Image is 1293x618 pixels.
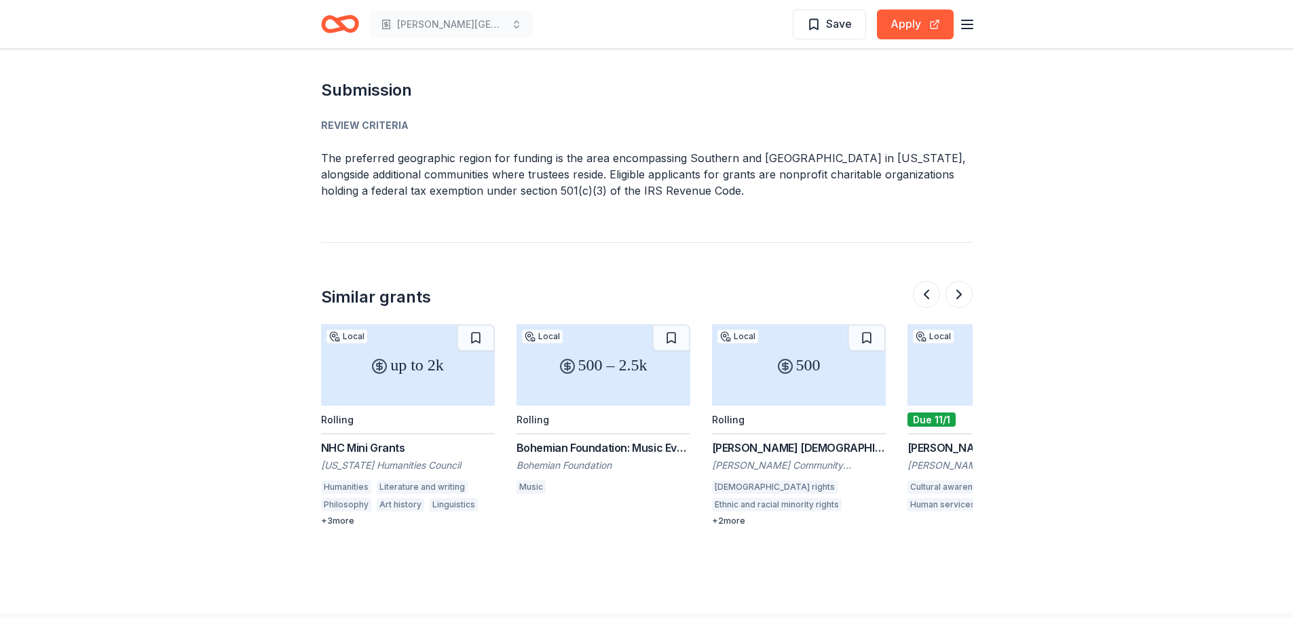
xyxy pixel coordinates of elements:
div: Rolling [712,414,745,425]
div: 5k+ [907,324,1081,406]
span: Save [826,15,852,33]
div: Local [717,330,758,343]
div: Music [517,480,546,494]
div: Ethnic and racial minority rights [712,498,842,511]
a: 500LocalRolling[PERSON_NAME] [DEMOGRAPHIC_DATA] and Diversity Pride Fund[PERSON_NAME] Community F... [712,324,886,526]
div: Local [326,330,367,343]
div: Art history [377,498,424,511]
button: Apply [877,9,954,39]
div: Bohemian Foundation: Music Event Fund [517,440,690,456]
div: Human services [907,498,978,511]
div: [PERSON_NAME] and [PERSON_NAME] Foundation [907,459,1081,472]
button: [PERSON_NAME][GEOGRAPHIC_DATA] [370,11,533,38]
a: up to 2kLocalRollingNHC Mini Grants[US_STATE] Humanities CouncilHumanitiesLiterature and writingP... [321,324,495,526]
a: Home [321,8,359,40]
div: [PERSON_NAME] and [PERSON_NAME] Foundation Grant - Above $5000 [907,440,1081,456]
div: + 3 more [321,516,495,526]
div: 500 – 2.5k [517,324,690,406]
div: [PERSON_NAME] Community Foundation [712,459,886,472]
div: up to 2k [321,324,495,406]
div: [PERSON_NAME] [DEMOGRAPHIC_DATA] and Diversity Pride Fund [712,440,886,456]
div: Rolling [321,414,354,425]
div: Philosophy [321,498,371,511]
div: Cultural awareness [907,480,990,494]
p: The preferred geographic region for funding is the area encompassing Southern and [GEOGRAPHIC_DAT... [321,150,973,199]
div: 500 [712,324,886,406]
a: 5k+LocalDue 11/1[PERSON_NAME] and [PERSON_NAME] Foundation Grant - Above $5000[PERSON_NAME] and [... [907,324,1081,516]
div: Similar grants [321,286,431,308]
div: Rolling [517,414,549,425]
div: + 2 more [712,516,886,526]
div: Local [522,330,563,343]
div: Linguistics [430,498,478,511]
div: Due 11/1 [907,412,956,427]
div: Literature and writing [377,480,468,494]
button: Save [793,9,866,39]
div: [US_STATE] Humanities Council [321,459,495,472]
a: 500 – 2.5kLocalRollingBohemian Foundation: Music Event FundBohemian FoundationMusic [517,324,690,498]
div: Review Criteria [321,117,973,134]
div: Humanities [321,480,371,494]
h2: Submission [321,79,973,101]
div: Local [913,330,954,343]
span: [PERSON_NAME][GEOGRAPHIC_DATA] [397,16,506,33]
div: [DEMOGRAPHIC_DATA] rights [712,480,838,494]
div: Bohemian Foundation [517,459,690,472]
div: NHC Mini Grants [321,440,495,456]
